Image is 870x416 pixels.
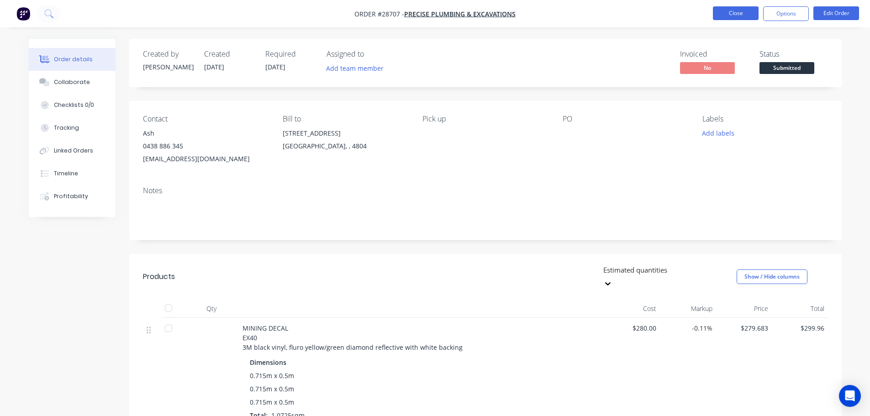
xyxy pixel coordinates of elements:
[737,269,807,284] button: Show / Hide columns
[680,62,735,74] span: No
[29,116,116,139] button: Tracking
[204,50,254,58] div: Created
[143,140,268,153] div: 0438 886 345
[250,384,294,394] span: 0.715m x 0.5m
[143,127,268,165] div: Ash0438 886 345[EMAIL_ADDRESS][DOMAIN_NAME]
[143,50,193,58] div: Created by
[54,55,93,63] div: Order details
[143,62,193,72] div: [PERSON_NAME]
[702,115,828,123] div: Labels
[759,62,814,74] span: Submitted
[404,10,516,18] a: Precise Plumbing & Excavations
[720,323,769,333] span: $279.683
[54,192,88,200] div: Profitability
[29,162,116,185] button: Timeline
[16,7,30,21] img: Factory
[54,101,94,109] div: Checklists 0/0
[354,10,404,18] span: Order #28707 -
[604,300,660,318] div: Cost
[775,323,824,333] span: $299.96
[143,115,268,123] div: Contact
[839,385,861,407] div: Open Intercom Messenger
[680,50,749,58] div: Invoiced
[321,62,388,74] button: Add team member
[608,323,657,333] span: $280.00
[563,115,688,123] div: PO
[54,169,78,178] div: Timeline
[283,115,408,123] div: Bill to
[54,124,79,132] div: Tracking
[54,147,93,155] div: Linked Orders
[143,186,828,195] div: Notes
[29,94,116,116] button: Checklists 0/0
[283,127,408,156] div: [STREET_ADDRESS][GEOGRAPHIC_DATA], , 4804
[250,371,294,380] span: 0.715m x 0.5m
[283,127,408,140] div: [STREET_ADDRESS]
[184,300,239,318] div: Qty
[283,140,408,153] div: [GEOGRAPHIC_DATA], , 4804
[664,323,712,333] span: -0.11%
[143,127,268,140] div: Ash
[759,50,828,58] div: Status
[143,153,268,165] div: [EMAIL_ADDRESS][DOMAIN_NAME]
[29,48,116,71] button: Order details
[29,71,116,94] button: Collaborate
[265,50,316,58] div: Required
[713,6,759,20] button: Close
[763,6,809,21] button: Options
[243,324,463,352] span: MINING DECAL EX40 3M black vinyl, fluro yellow/green diamond reflective with white backing
[250,358,286,367] span: Dimensions
[29,185,116,208] button: Profitability
[716,300,772,318] div: Price
[29,139,116,162] button: Linked Orders
[660,300,716,318] div: Markup
[250,397,294,407] span: 0.715m x 0.5m
[143,271,175,282] div: Products
[697,127,739,139] button: Add labels
[265,63,285,71] span: [DATE]
[422,115,548,123] div: Pick up
[813,6,859,20] button: Edit Order
[759,62,814,76] button: Submitted
[772,300,828,318] div: Total
[327,62,389,74] button: Add team member
[204,63,224,71] span: [DATE]
[327,50,418,58] div: Assigned to
[54,78,90,86] div: Collaborate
